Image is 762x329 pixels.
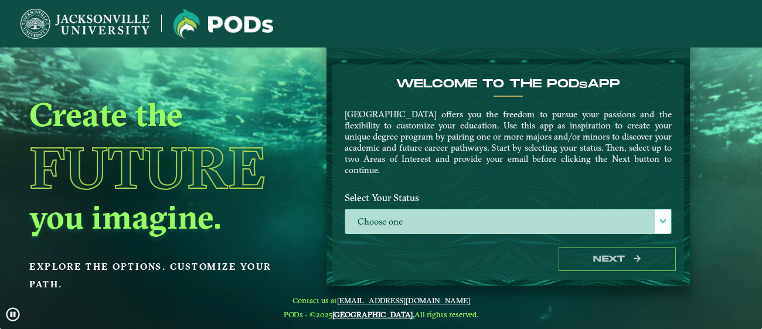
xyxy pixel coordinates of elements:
[336,187,681,209] label: Select Your Status
[332,310,414,319] a: [GEOGRAPHIC_DATA].
[284,296,478,305] span: Contact us at
[21,9,149,39] img: Jacksonville University logo
[29,196,298,238] h2: you imagine.
[559,247,676,272] button: Next
[174,9,273,39] img: Jacksonville University logo
[579,80,587,91] sub: s
[29,258,298,293] p: Explore the options. Customize your path.
[337,296,470,305] a: [EMAIL_ADDRESS][DOMAIN_NAME]
[29,94,298,135] h2: Create the
[345,209,671,235] label: Choose one
[345,108,672,175] p: [GEOGRAPHIC_DATA] offers you the freedom to pursue your passions and the flexibility to customize...
[29,139,298,196] h1: Future
[284,310,478,319] span: PODs - ©2025 All rights reserved.
[345,77,672,91] h4: Welcome to the POD app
